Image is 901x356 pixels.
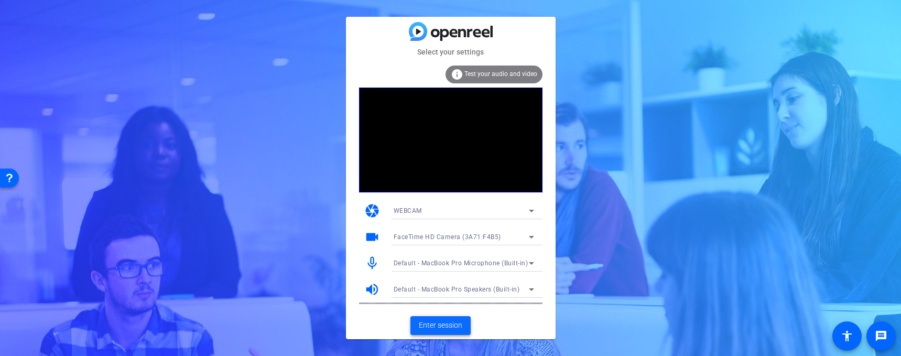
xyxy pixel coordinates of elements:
[410,316,471,335] button: Enter session
[364,203,380,219] mat-icon: camera
[394,286,520,293] span: Default - MacBook Pro Speakers (Built-in)
[409,22,493,40] img: blue-gradient.svg
[841,330,853,342] mat-icon: accessibility
[364,255,380,271] mat-icon: mic_none
[394,260,528,267] span: Default - MacBook Pro Microphone (Built-in)
[394,207,422,214] span: WEBCAM
[451,68,463,81] mat-icon: info
[346,46,556,58] mat-card-subtitle: Select your settings
[419,320,462,331] span: Enter session
[364,282,380,297] mat-icon: volume_up
[464,70,537,78] span: Test your audio and video
[394,233,501,241] span: FaceTime HD Camera (3A71:F4B5)
[875,330,887,342] mat-icon: message
[364,229,380,245] mat-icon: videocam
